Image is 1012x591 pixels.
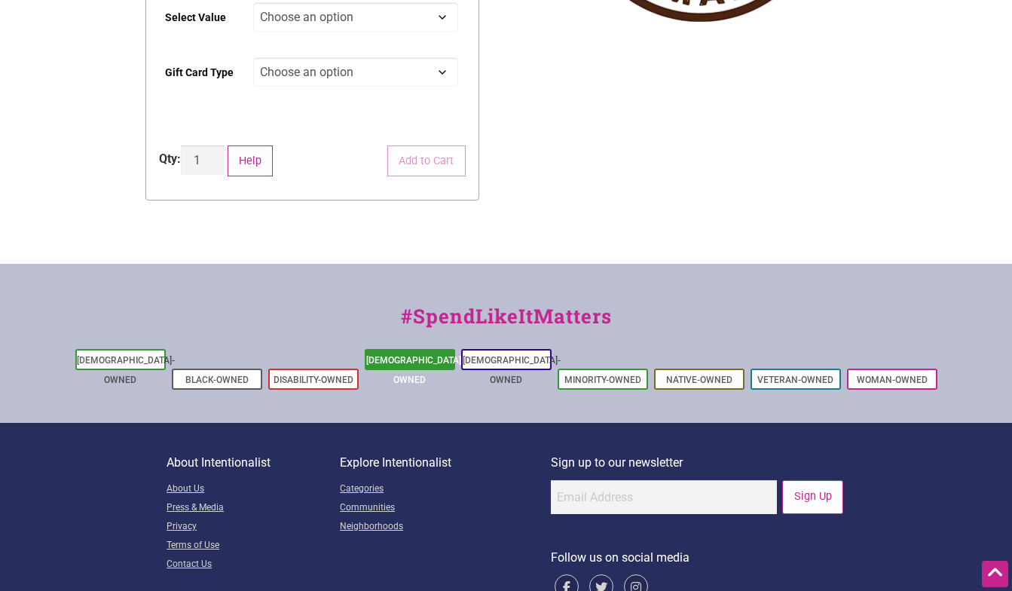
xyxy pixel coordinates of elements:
a: Disability-Owned [274,375,353,385]
a: [DEMOGRAPHIC_DATA]-Owned [463,355,561,385]
a: Veteran-Owned [757,375,833,385]
a: Terms of Use [167,537,340,556]
a: [DEMOGRAPHIC_DATA]-Owned [77,355,175,385]
a: Communities [340,499,551,518]
a: Native-Owned [666,375,732,385]
p: Explore Intentionalist [340,453,551,473]
a: Categories [340,480,551,499]
input: Sign Up [782,480,843,514]
a: Contact Us [167,556,340,574]
a: [DEMOGRAPHIC_DATA]-Owned [366,355,464,385]
p: Follow us on social media [551,548,845,568]
a: About Us [167,480,340,499]
div: Scroll Back to Top [982,561,1008,587]
a: Press & Media [167,499,340,518]
p: About Intentionalist [167,453,340,473]
div: Qty: [159,150,181,168]
input: Email Address [551,480,777,514]
a: Privacy [167,518,340,537]
a: Minority-Owned [564,375,641,385]
label: Gift Card Type [165,56,234,90]
a: Neighborhoods [340,518,551,537]
input: Product quantity [181,145,225,175]
a: Woman-Owned [857,375,928,385]
button: Help [228,145,274,176]
p: Sign up to our newsletter [551,453,845,473]
a: Black-Owned [185,375,249,385]
label: Select Value [165,1,226,35]
button: Add to Cart [387,145,466,176]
